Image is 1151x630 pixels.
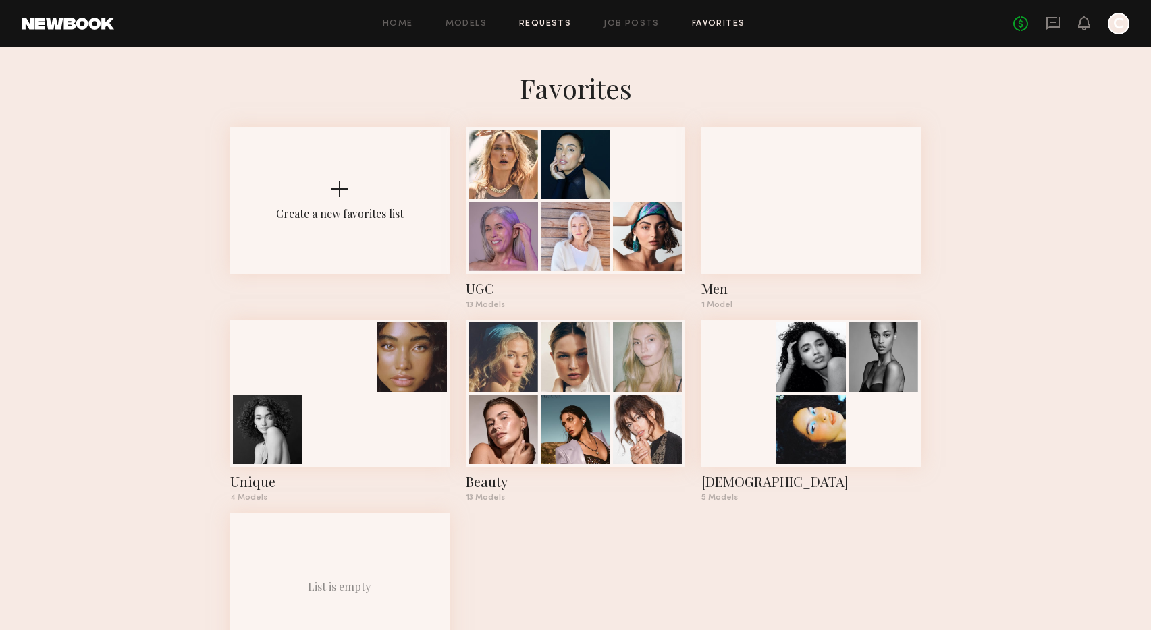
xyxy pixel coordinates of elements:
[230,320,450,502] a: Unique4 Models
[230,472,450,491] div: Unique
[466,279,685,298] div: UGC
[519,20,571,28] a: Requests
[276,206,404,221] div: Create a new favorites list
[604,20,660,28] a: Job Posts
[692,20,745,28] a: Favorites
[308,579,371,594] div: List is empty
[701,320,921,502] a: [DEMOGRAPHIC_DATA]5 Models
[701,127,921,309] a: Men1 Model
[383,20,413,28] a: Home
[466,320,685,502] a: Beauty13 Models
[466,494,685,502] div: 13 Models
[701,279,921,298] div: Men
[1108,13,1129,34] a: C
[466,472,685,491] div: Beauty
[701,472,921,491] div: African American
[446,20,487,28] a: Models
[701,494,921,502] div: 5 Models
[230,127,450,320] button: Create a new favorites list
[466,301,685,309] div: 13 Models
[466,127,685,309] a: UGC13 Models
[230,494,450,502] div: 4 Models
[701,301,921,309] div: 1 Model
